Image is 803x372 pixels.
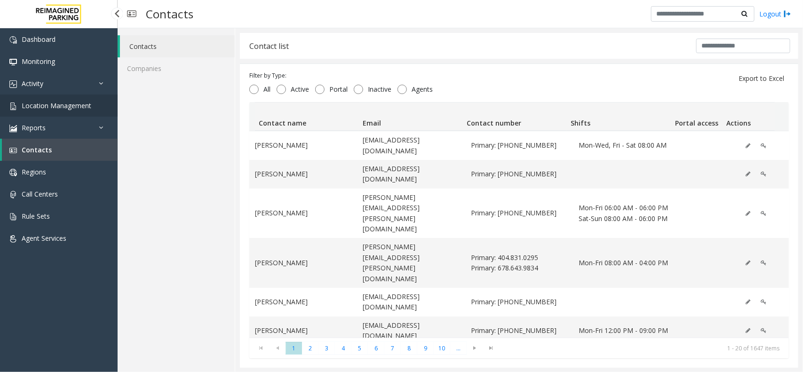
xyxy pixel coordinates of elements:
td: [EMAIL_ADDRESS][DOMAIN_NAME] [357,131,465,160]
span: Mon-Wed, Fri - Sat 08:00 AM [579,140,675,150]
img: 'icon' [9,169,17,176]
input: Agents [398,85,407,94]
span: Primary: 404-536-4923 [471,297,567,307]
button: Edit (disabled) [740,206,755,221]
span: Active [286,85,314,94]
td: [EMAIL_ADDRESS][DOMAIN_NAME] [357,160,465,189]
img: logout [784,9,791,19]
span: Page 11 [450,342,467,355]
span: All [259,85,275,94]
span: Page 5 [351,342,368,355]
img: 'icon' [9,103,17,110]
button: Edit (disabled) [740,167,755,181]
span: Go to the next page [469,344,481,352]
span: Agent Services [22,234,66,243]
button: Edit Portal Access (disabled) [755,206,771,221]
input: Inactive [354,85,363,94]
button: Edit Portal Access (disabled) [755,167,771,181]
button: Edit Portal Access (disabled) [755,295,771,309]
img: pageIcon [127,2,136,25]
img: 'icon' [9,125,17,132]
td: [PERSON_NAME] [249,317,357,345]
button: Edit Portal Access (disabled) [755,139,771,153]
span: Primary: 404.831.0295 [471,253,567,263]
button: Edit (disabled) [740,324,755,338]
span: Page 6 [368,342,384,355]
span: Page 7 [384,342,401,355]
td: [EMAIL_ADDRESS][DOMAIN_NAME] [357,288,465,317]
div: Data table [249,102,789,338]
img: 'icon' [9,36,17,44]
kendo-pager-info: 1 - 20 of 1647 items [505,344,779,352]
span: Dashboard [22,35,56,44]
span: Mon-Fri 06:00 AM - 06:00 PM [579,203,675,213]
th: Shifts [567,103,671,131]
td: [PERSON_NAME] [249,238,357,288]
span: Monitoring [22,57,55,66]
img: 'icon' [9,191,17,198]
button: Edit (disabled) [740,139,755,153]
a: Logout [759,9,791,19]
span: Page 2 [302,342,318,355]
span: Sat-Sun 08:00 AM - 06:00 PM [579,214,675,224]
span: Page 8 [401,342,417,355]
th: Contact name [255,103,359,131]
a: Contacts [2,139,118,161]
span: Call Centers [22,190,58,198]
span: Page 9 [417,342,434,355]
img: 'icon' [9,213,17,221]
div: Filter by Type: [249,71,437,80]
button: Edit Portal Access (disabled) [755,256,771,270]
span: Mon-Fri 12:00 PM - 09:00 PM [579,325,675,336]
span: Page 3 [318,342,335,355]
button: Edit (disabled) [740,295,755,309]
th: Actions [723,103,775,131]
input: All [249,85,259,94]
button: Edit (disabled) [740,256,755,270]
span: Go to the last page [483,342,500,355]
button: Edit Portal Access (disabled) [755,324,771,338]
a: Contacts [120,35,235,57]
span: Rule Sets [22,212,50,221]
span: Contacts [22,145,52,154]
span: Go to the next page [467,342,483,355]
span: Regions [22,167,46,176]
td: [PERSON_NAME] [249,288,357,317]
td: [PERSON_NAME][EMAIL_ADDRESS][PERSON_NAME][DOMAIN_NAME] [357,238,465,288]
span: Mon-Fri 08:00 AM - 04:00 PM [579,258,675,268]
button: Export to Excel [733,71,790,86]
span: Primary: 404-597-0824 [471,140,567,150]
img: 'icon' [9,235,17,243]
span: Primary: 678.643.9834 [471,263,567,273]
td: [EMAIL_ADDRESS][DOMAIN_NAME] [357,317,465,345]
h3: Contacts [141,2,198,25]
th: Contact number [463,103,567,131]
span: Location Management [22,101,91,110]
span: Portal [325,85,352,94]
img: 'icon' [9,58,17,66]
span: Page 4 [335,342,351,355]
span: Agents [407,85,437,94]
a: Companies [118,57,235,79]
th: Email [359,103,463,131]
span: Page 10 [434,342,450,355]
input: Portal [315,85,325,94]
span: Primary: 205-451-2567 [471,325,567,336]
span: Inactive [363,85,396,94]
span: Page 1 [286,342,302,355]
span: Reports [22,123,46,132]
span: Go to the last page [485,344,498,352]
th: Portal access [671,103,723,131]
input: Active [277,85,286,94]
span: Primary: 404-409-1757 [471,208,567,218]
td: [PERSON_NAME] [249,189,357,238]
img: 'icon' [9,147,17,154]
td: [PERSON_NAME][EMAIL_ADDRESS][PERSON_NAME][DOMAIN_NAME] [357,189,465,238]
td: [PERSON_NAME] [249,131,357,160]
img: 'icon' [9,80,17,88]
td: [PERSON_NAME] [249,160,357,189]
span: Primary: 404-688-6492 [471,169,567,179]
span: Activity [22,79,43,88]
div: Contact list [249,40,289,52]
